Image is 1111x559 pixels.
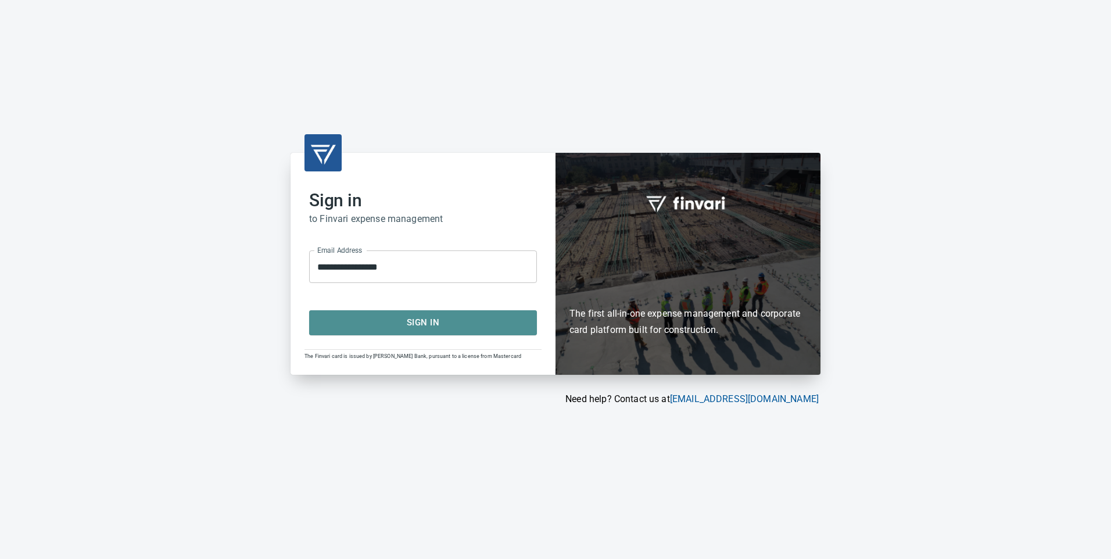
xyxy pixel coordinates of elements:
h6: to Finvari expense management [309,211,537,227]
h6: The first all-in-one expense management and corporate card platform built for construction. [569,238,807,338]
span: Sign In [322,315,524,330]
img: fullword_logo_white.png [644,189,732,216]
span: The Finvari card is issued by [PERSON_NAME] Bank, pursuant to a license from Mastercard [304,353,521,359]
div: Finvari [555,153,820,374]
h2: Sign in [309,190,537,211]
p: Need help? Contact us at [291,392,819,406]
img: transparent_logo.png [309,139,337,167]
a: [EMAIL_ADDRESS][DOMAIN_NAME] [670,393,819,404]
button: Sign In [309,310,537,335]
